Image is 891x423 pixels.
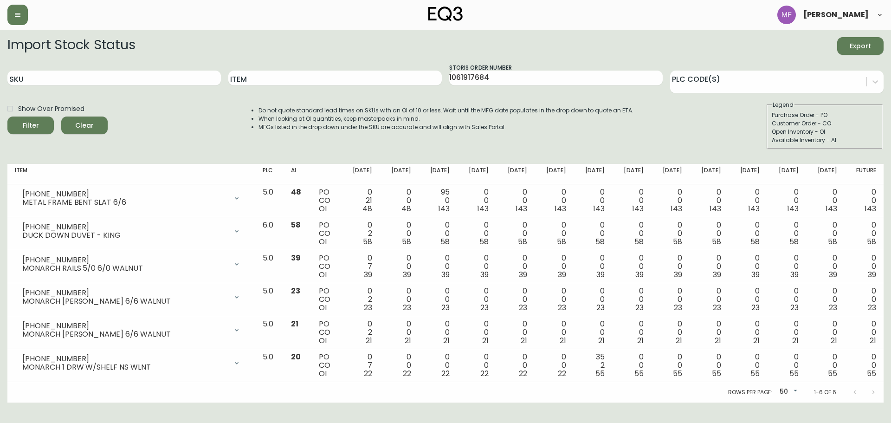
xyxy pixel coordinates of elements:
[789,368,799,379] span: 55
[748,203,760,214] span: 143
[787,203,799,214] span: 143
[814,254,838,279] div: 0 0
[635,302,644,313] span: 23
[555,203,566,214] span: 143
[775,254,799,279] div: 0 0
[519,302,527,313] span: 23
[426,353,450,378] div: 0 0
[750,236,760,247] span: 58
[772,128,878,136] div: Open Inventory - OI
[258,115,633,123] li: When looking at OI quantities, keep masterpacks in mind.
[713,269,721,280] span: 39
[697,353,721,378] div: 0 0
[255,250,284,283] td: 5.0
[504,287,528,312] div: 0 0
[560,335,566,346] span: 21
[659,188,683,213] div: 0 0
[518,236,527,247] span: 58
[380,164,419,184] th: [DATE]
[319,269,327,280] span: OI
[814,353,838,378] div: 0 0
[291,253,301,263] span: 39
[852,221,876,246] div: 0 0
[364,368,372,379] span: 22
[697,287,721,312] div: 0 0
[15,188,248,208] div: [PHONE_NUMBER]METAL FRAME BENT SLAT 6/6
[831,335,837,346] span: 21
[255,349,284,382] td: 5.0
[790,269,799,280] span: 39
[255,316,284,349] td: 5.0
[581,287,605,312] div: 0 0
[828,236,837,247] span: 58
[542,221,566,246] div: 0 0
[349,254,373,279] div: 0 7
[22,190,227,198] div: [PHONE_NUMBER]
[319,353,334,378] div: PO CO
[403,302,411,313] span: 23
[557,236,566,247] span: 58
[772,101,794,109] legend: Legend
[443,335,450,346] span: 21
[480,302,489,313] span: 23
[620,287,644,312] div: 0 0
[713,302,721,313] span: 23
[676,335,682,346] span: 21
[496,164,535,184] th: [DATE]
[291,187,301,197] span: 48
[620,353,644,378] div: 0 0
[403,368,411,379] span: 22
[867,236,876,247] span: 58
[258,106,633,115] li: Do not quote standard lead times on SKUs with an OI of 10 or less. Wait until the MFG date popula...
[775,287,799,312] div: 0 0
[803,11,869,19] span: [PERSON_NAME]
[349,188,373,213] div: 0 21
[15,287,248,307] div: [PHONE_NUMBER]MONARCH [PERSON_NAME] 6/6 WALNUT
[403,269,411,280] span: 39
[426,254,450,279] div: 0 0
[736,221,760,246] div: 0 0
[595,236,605,247] span: 58
[814,388,836,397] p: 1-6 of 6
[828,368,837,379] span: 55
[387,188,411,213] div: 0 0
[674,269,682,280] span: 39
[405,335,411,346] span: 21
[736,287,760,312] div: 0 0
[620,320,644,345] div: 0 0
[15,254,248,274] div: [PHONE_NUMBER]MONARCH RAILS 5/0 6/0 WALNUT
[255,283,284,316] td: 5.0
[852,353,876,378] div: 0 0
[521,335,527,346] span: 21
[22,256,227,264] div: [PHONE_NUMBER]
[22,289,227,297] div: [PHONE_NUMBER]
[596,302,605,313] span: 23
[753,335,760,346] span: 21
[581,188,605,213] div: 0 0
[751,302,760,313] span: 23
[593,203,605,214] span: 143
[22,231,227,240] div: DUCK DOWN DUVET - KING
[22,330,227,338] div: MONARCH [PERSON_NAME] 6/6 WALNUT
[364,302,372,313] span: 23
[790,302,799,313] span: 23
[349,320,373,345] div: 0 2
[751,269,760,280] span: 39
[736,353,760,378] div: 0 0
[69,120,100,131] span: Clear
[772,136,878,144] div: Available Inventory - AI
[736,320,760,345] div: 0 0
[814,287,838,312] div: 0 0
[364,269,372,280] span: 39
[814,221,838,246] div: 0 0
[22,264,227,273] div: MONARCH RAILS 5/0 6/0 WALNUT
[504,188,528,213] div: 0 0
[349,287,373,312] div: 0 2
[401,203,411,214] span: 48
[697,320,721,345] div: 0 0
[792,335,799,346] span: 21
[519,269,527,280] span: 39
[457,164,496,184] th: [DATE]
[291,351,301,362] span: 20
[18,104,84,114] span: Show Over Promised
